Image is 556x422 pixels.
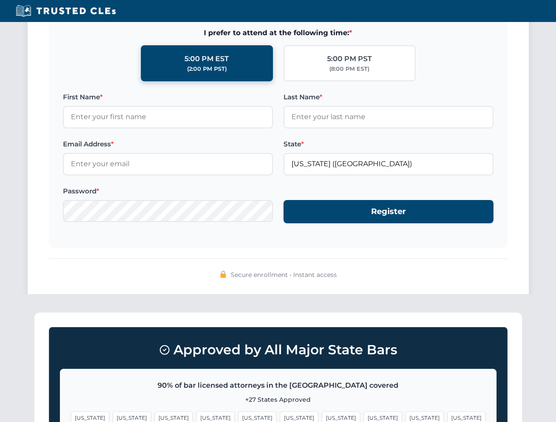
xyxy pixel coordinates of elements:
[327,53,372,65] div: 5:00 PM PST
[284,92,493,102] label: Last Name
[220,271,227,278] img: 🔒
[13,4,118,18] img: Trusted CLEs
[63,106,273,128] input: Enter your first name
[63,139,273,149] label: Email Address
[284,139,493,149] label: State
[71,395,486,404] p: +27 States Approved
[284,106,493,128] input: Enter your last name
[60,338,497,362] h3: Approved by All Major State Bars
[63,153,273,175] input: Enter your email
[231,270,337,280] span: Secure enrollment • Instant access
[63,186,273,196] label: Password
[329,65,369,73] div: (8:00 PM EST)
[284,200,493,223] button: Register
[63,27,493,39] span: I prefer to attend at the following time:
[71,380,486,391] p: 90% of bar licensed attorneys in the [GEOGRAPHIC_DATA] covered
[187,65,227,73] div: (2:00 PM PST)
[184,53,229,65] div: 5:00 PM EST
[284,153,493,175] input: Florida (FL)
[63,92,273,102] label: First Name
